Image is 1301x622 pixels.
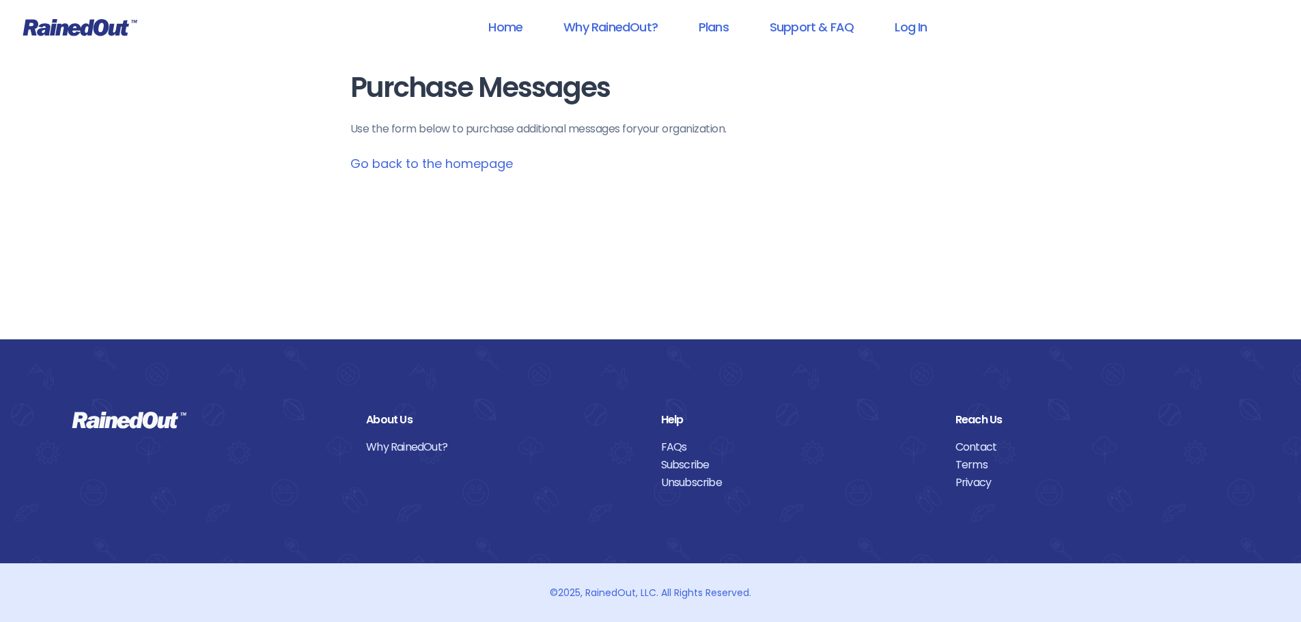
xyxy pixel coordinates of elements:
[661,456,935,474] a: Subscribe
[350,72,951,103] h1: Purchase Messages
[350,121,951,137] p: Use the form below to purchase additional messages for your organization .
[955,456,1229,474] a: Terms
[546,12,675,42] a: Why RainedOut?
[661,474,935,492] a: Unsubscribe
[877,12,945,42] a: Log In
[752,12,871,42] a: Support & FAQ
[955,438,1229,456] a: Contact
[661,438,935,456] a: FAQs
[955,411,1229,429] div: Reach Us
[471,12,540,42] a: Home
[350,155,513,172] a: Go back to the homepage
[366,411,640,429] div: About Us
[661,411,935,429] div: Help
[681,12,746,42] a: Plans
[955,474,1229,492] a: Privacy
[366,438,640,456] a: Why RainedOut?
